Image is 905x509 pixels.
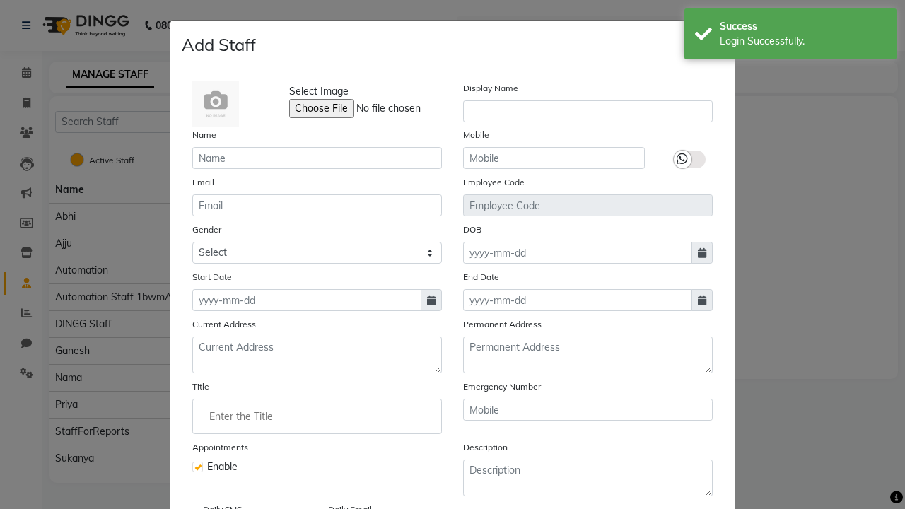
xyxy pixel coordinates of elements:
input: Mobile [463,399,713,421]
label: Email [192,176,214,189]
input: yyyy-mm-dd [463,242,692,264]
img: Cinque Terre [192,81,239,127]
label: Title [192,380,209,393]
label: Appointments [192,441,248,454]
label: End Date [463,271,499,283]
label: Current Address [192,318,256,331]
label: Mobile [463,129,489,141]
input: yyyy-mm-dd [463,289,692,311]
label: Emergency Number [463,380,541,393]
input: Email [192,194,442,216]
input: yyyy-mm-dd [192,289,421,311]
label: Permanent Address [463,318,542,331]
input: Select Image [289,99,481,118]
input: Mobile [463,147,645,169]
label: DOB [463,223,481,236]
label: Employee Code [463,176,525,189]
label: Name [192,129,216,141]
h4: Add Staff [182,32,256,57]
label: Start Date [192,271,232,283]
div: Login Successfully. [720,34,886,49]
div: Success [720,19,886,34]
input: Name [192,147,442,169]
label: Description [463,441,508,454]
label: Display Name [463,82,518,95]
span: Select Image [289,84,349,99]
span: Enable [207,460,238,474]
input: Employee Code [463,194,713,216]
label: Gender [192,223,221,236]
input: Enter the Title [199,402,436,431]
